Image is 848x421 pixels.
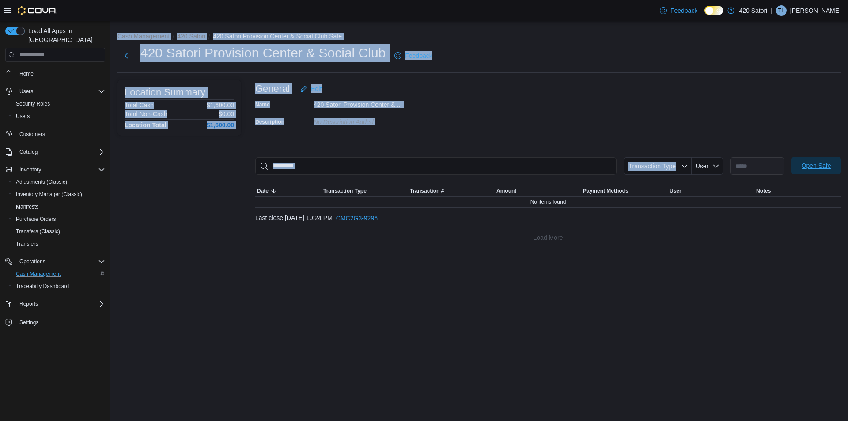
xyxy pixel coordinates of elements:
[16,86,105,97] span: Users
[19,166,41,173] span: Inventory
[19,258,45,265] span: Operations
[257,187,269,194] span: Date
[405,51,432,60] span: Feedback
[12,214,105,224] span: Purchase Orders
[16,178,67,186] span: Adjustments (Classic)
[754,186,841,196] button: Notes
[534,233,563,242] span: Load More
[12,214,60,224] a: Purchase Orders
[9,201,109,213] button: Manifests
[495,186,581,196] button: Amount
[12,201,105,212] span: Manifests
[12,281,105,292] span: Traceabilty Dashboard
[12,189,105,200] span: Inventory Manager (Classic)
[16,317,42,328] a: Settings
[16,147,41,157] button: Catalog
[255,186,322,196] button: Date
[2,163,109,176] button: Inventory
[255,118,284,125] label: Description
[802,161,831,170] span: Open Safe
[704,6,723,15] input: Dark Mode
[213,33,342,40] button: 420 Satori Provision Center & Social Club Safe
[12,239,42,249] a: Transfers
[9,188,109,201] button: Inventory Manager (Classic)
[410,187,444,194] span: Transaction #
[207,121,234,129] h4: $1,600.00
[19,70,34,77] span: Home
[322,186,408,196] button: Transaction Type
[2,255,109,268] button: Operations
[668,186,754,196] button: User
[18,6,57,15] img: Cova
[656,2,701,19] a: Feedback
[25,27,105,44] span: Load All Apps in [GEOGRAPHIC_DATA]
[323,187,367,194] span: Transaction Type
[117,47,135,64] button: Next
[391,47,435,64] a: Feedback
[19,88,33,95] span: Users
[125,121,167,129] h4: Location Total
[12,177,105,187] span: Adjustments (Classic)
[16,191,82,198] span: Inventory Manager (Classic)
[581,186,668,196] button: Payment Methods
[16,270,61,277] span: Cash Management
[255,209,841,227] div: Last close [DATE] 10:24 PM
[314,115,432,125] div: No Description added
[125,110,167,118] h6: Total Non-Cash
[16,164,105,175] span: Inventory
[9,268,109,280] button: Cash Management
[2,85,109,98] button: Users
[16,299,105,309] span: Reports
[16,228,60,235] span: Transfers (Classic)
[670,6,697,15] span: Feedback
[207,102,234,109] p: $1,600.00
[16,316,105,327] span: Settings
[16,283,69,290] span: Traceabilty Dashboard
[408,186,495,196] button: Transaction #
[255,101,270,108] label: Name
[125,102,154,109] h6: Total Cash
[2,298,109,310] button: Reports
[5,64,105,352] nav: Complex example
[624,157,692,175] button: Transaction Type
[9,280,109,292] button: Traceabilty Dashboard
[314,98,432,108] div: 420 Satori Provision Center & ...
[739,5,767,16] p: 420 Satori
[336,214,378,223] span: CMC2G3-9296
[9,225,109,238] button: Transfers (Classic)
[2,146,109,158] button: Catalog
[9,110,109,122] button: Users
[692,157,723,175] button: User
[12,111,33,121] a: Users
[791,157,841,174] button: Open Safe
[16,147,105,157] span: Catalog
[9,176,109,188] button: Adjustments (Classic)
[16,86,37,97] button: Users
[16,100,50,107] span: Security Roles
[19,300,38,307] span: Reports
[333,209,381,227] button: CMC2G3-9296
[12,111,105,121] span: Users
[19,319,38,326] span: Settings
[16,129,49,140] a: Customers
[16,216,56,223] span: Purchase Orders
[177,33,205,40] button: 420 Satori
[16,256,49,267] button: Operations
[16,68,105,79] span: Home
[12,281,72,292] a: Traceabilty Dashboard
[16,68,37,79] a: Home
[628,163,676,170] span: Transaction Type
[530,198,566,205] span: No items found
[778,5,784,16] span: TL
[117,33,170,40] button: Cash Management
[9,98,109,110] button: Security Roles
[12,99,53,109] a: Security Roles
[2,128,109,140] button: Customers
[12,239,105,249] span: Transfers
[140,44,386,62] h1: 420 Satori Provision Center & Social Club
[19,148,38,156] span: Catalog
[16,164,45,175] button: Inventory
[255,229,841,247] button: Load More
[12,177,71,187] a: Adjustments (Classic)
